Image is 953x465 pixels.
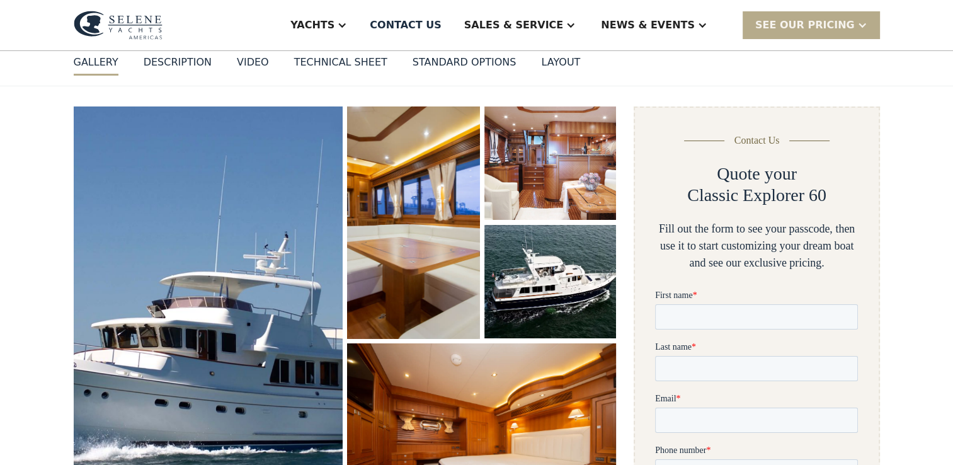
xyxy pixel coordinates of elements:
[1,430,201,463] span: Tick the box below to receive occasional updates, exclusive offers, and VIP access via text message.
[717,163,797,185] h2: Quote your
[484,106,617,220] a: open lightbox
[413,55,516,76] a: standard options
[484,225,617,338] a: open lightbox
[294,55,387,76] a: Technical sheet
[144,55,212,76] a: DESCRIPTION
[413,55,516,70] div: standard options
[74,55,118,76] a: GALLERY
[144,55,212,70] div: DESCRIPTION
[347,106,479,338] a: open lightbox
[464,18,563,33] div: Sales & Service
[290,18,334,33] div: Yachts
[541,55,580,70] div: layout
[74,55,118,70] div: GALLERY
[601,18,695,33] div: News & EVENTS
[734,133,780,148] div: Contact Us
[743,11,880,38] div: SEE Our Pricing
[74,11,163,40] img: logo
[541,55,580,76] a: layout
[655,221,858,272] div: Fill out the form to see your passcode, then use it to start customizing your dream boat and see ...
[755,18,855,33] div: SEE Our Pricing
[370,18,442,33] div: Contact US
[237,55,269,70] div: VIDEO
[294,55,387,70] div: Technical sheet
[687,185,826,206] h2: Classic Explorer 60
[237,55,269,76] a: VIDEO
